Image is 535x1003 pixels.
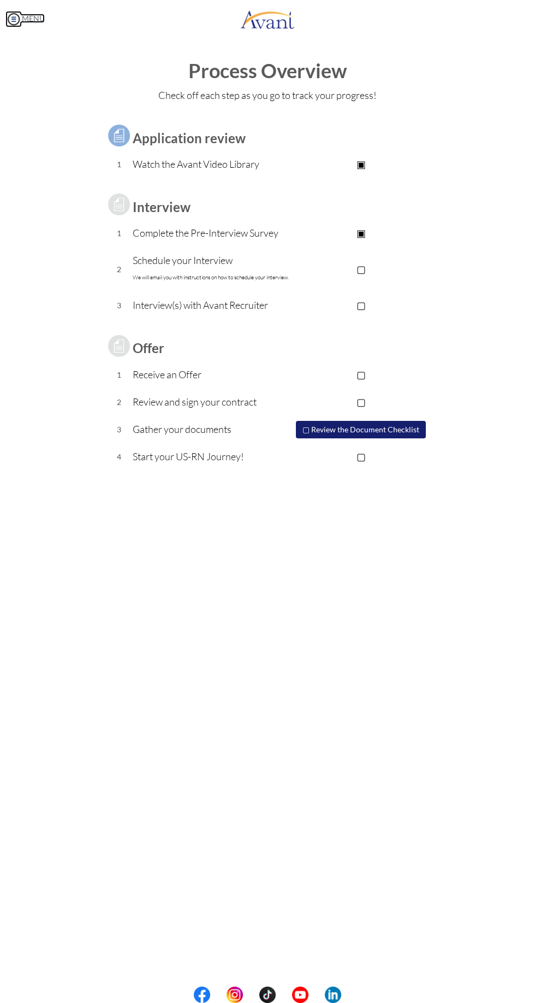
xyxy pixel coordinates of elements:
img: blank.png [243,987,259,1003]
h1: Process Overview [11,60,524,82]
img: icon-test-grey.png [105,332,133,360]
img: icon-test-grey.png [105,191,133,218]
p: ▢ [292,297,430,313]
button: ▢ Review the Document Checklist [296,421,426,438]
td: 3 [105,292,133,319]
b: Application review [133,130,246,146]
img: logo.png [240,3,295,36]
td: 1 [105,361,133,389]
p: ▣ [292,156,430,172]
td: 3 [105,416,133,443]
p: Gather your documents [133,421,292,437]
p: Check off each step as you go to track your progress! [11,87,524,103]
p: Receive an Offer [133,367,292,382]
td: 1 [105,151,133,178]
td: 2 [105,389,133,416]
p: Watch the Avant Video Library [133,156,292,172]
img: in.png [227,987,243,1003]
p: Start your US-RN Journey! [133,449,292,464]
img: blank.png [210,987,227,1003]
img: fb.png [194,987,210,1003]
td: 4 [105,443,133,471]
td: 2 [105,247,133,292]
p: Schedule your Interview [133,253,292,285]
b: Offer [133,340,164,356]
p: Review and sign your contract [133,394,292,409]
p: ▢ [292,394,430,409]
p: ▢ [292,261,430,277]
p: ▢ [292,367,430,382]
p: ▢ [292,449,430,464]
p: Interview(s) with Avant Recruiter [133,297,292,313]
a: MENU [5,14,45,23]
img: icon-test.png [105,122,133,149]
img: blank.png [308,987,325,1003]
img: yt.png [292,987,308,1003]
b: Interview [133,199,191,215]
font: We will email you with instructions on how to schedule your interview. [133,274,289,281]
td: 1 [105,220,133,247]
img: icon-menu.png [5,11,22,27]
img: blank.png [276,987,292,1003]
img: tt.png [259,987,276,1003]
img: li.png [325,987,341,1003]
p: Complete the Pre-Interview Survey [133,225,292,241]
p: ▣ [292,225,430,241]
